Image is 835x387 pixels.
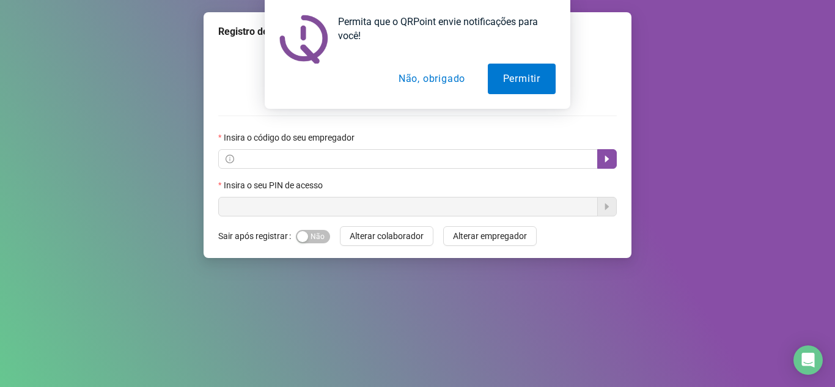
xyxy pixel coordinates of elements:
label: Sair após registrar [218,226,296,246]
button: Alterar empregador [443,226,537,246]
span: Alterar colaborador [350,229,424,243]
img: notification icon [279,15,328,64]
div: Open Intercom Messenger [793,345,823,375]
label: Insira o código do seu empregador [218,131,362,144]
button: Permitir [488,64,556,94]
button: Não, obrigado [383,64,480,94]
label: Insira o seu PIN de acesso [218,179,331,192]
span: info-circle [226,155,234,163]
span: caret-right [602,154,612,164]
div: Permita que o QRPoint envie notificações para você! [328,15,556,43]
span: Alterar empregador [453,229,527,243]
button: Alterar colaborador [340,226,433,246]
